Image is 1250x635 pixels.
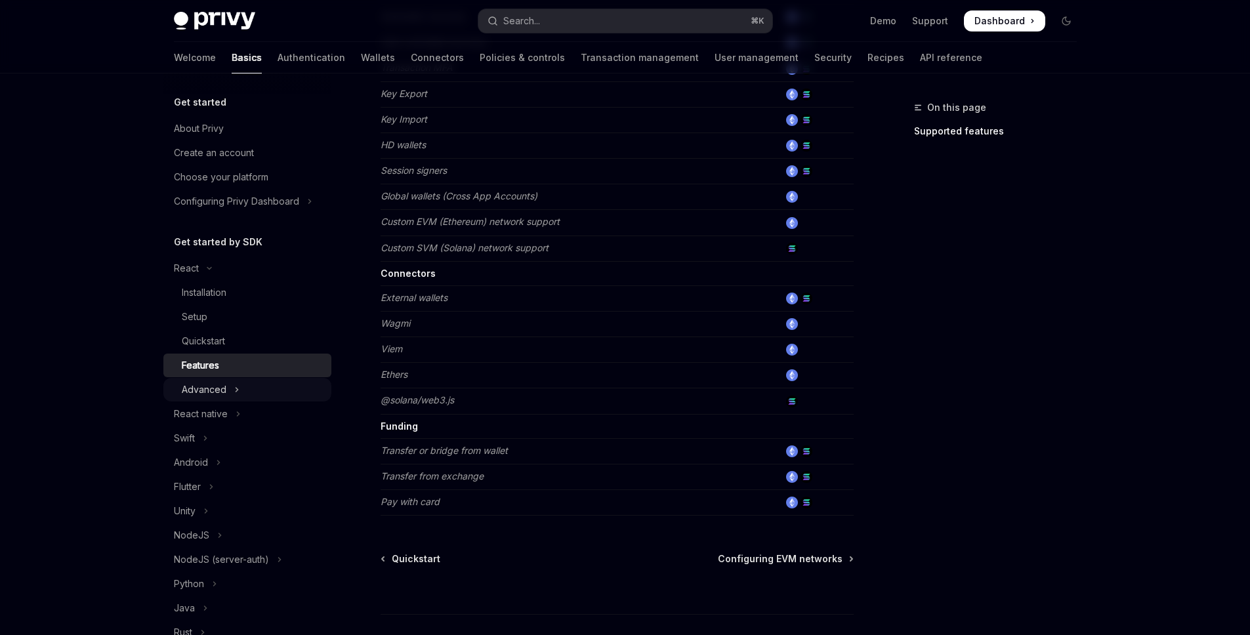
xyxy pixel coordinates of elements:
button: Toggle Advanced section [163,378,331,401]
img: ethereum.png [786,293,798,304]
em: Viem [381,343,402,354]
div: Advanced [182,382,226,398]
div: Setup [182,309,207,325]
a: Quickstart [382,552,440,565]
a: Choose your platform [163,165,331,189]
button: Toggle Unity section [163,499,331,523]
div: Flutter [174,479,201,495]
a: Policies & controls [480,42,565,73]
em: Key Import [381,113,427,125]
a: API reference [920,42,982,73]
img: ethereum.png [786,369,798,381]
button: Toggle NodeJS section [163,523,331,547]
img: ethereum.png [786,89,798,100]
a: Authentication [278,42,345,73]
em: Session signers [381,165,447,176]
img: solana.png [801,165,812,177]
button: Toggle React native section [163,402,331,426]
img: solana.png [801,445,812,457]
img: solana.png [801,497,812,508]
div: React native [174,406,228,422]
img: solana.png [801,471,812,483]
img: ethereum.png [786,191,798,203]
div: Features [182,358,219,373]
a: Support [912,14,948,28]
img: ethereum.png [786,217,798,229]
a: Security [814,42,852,73]
div: Choose your platform [174,169,268,185]
img: solana.png [786,396,798,407]
img: dark logo [174,12,255,30]
strong: Funding [381,420,418,432]
button: Toggle Flutter section [163,475,331,499]
img: ethereum.png [786,140,798,152]
a: Connectors [411,42,464,73]
button: Toggle Java section [163,596,331,620]
h5: Get started by SDK [174,234,262,250]
div: Java [174,600,195,616]
button: Toggle Swift section [163,426,331,450]
em: @solana/web3.js [381,394,454,405]
a: User management [715,42,799,73]
a: Basics [232,42,262,73]
em: Pay with card [381,496,440,507]
a: Transaction management [581,42,699,73]
em: HD wallets [381,139,426,150]
a: Configuring EVM networks [718,552,852,565]
div: NodeJS (server-auth) [174,552,269,567]
img: ethereum.png [786,445,798,457]
div: Configuring Privy Dashboard [174,194,299,209]
button: Toggle dark mode [1056,10,1077,31]
em: Ethers [381,369,407,380]
div: Unity [174,503,196,519]
a: Demo [870,14,896,28]
span: On this page [927,100,986,115]
div: Python [174,576,204,592]
div: Quickstart [182,333,225,349]
button: Toggle Configuring Privy Dashboard section [163,190,331,213]
em: Global wallets (Cross App Accounts) [381,190,537,201]
em: Key Export [381,88,427,99]
em: Transfer from exchange [381,470,484,481]
a: Features [163,354,331,377]
div: Installation [182,285,226,300]
em: Custom SVM (Solana) network support [381,242,549,253]
span: ⌘ K [751,16,764,26]
em: Transfer or bridge from wallet [381,445,508,456]
div: Android [174,455,208,470]
img: solana.png [786,243,798,255]
em: Custom EVM (Ethereum) network support [381,216,560,227]
strong: Connectors [381,268,436,279]
em: Wagmi [381,317,410,329]
a: Quickstart [163,329,331,353]
button: Toggle React section [163,256,331,280]
img: ethereum.png [786,471,798,483]
button: Toggle Python section [163,572,331,596]
a: Supported features [914,121,1087,142]
span: Quickstart [392,552,440,565]
img: solana.png [801,293,812,304]
button: Toggle Android section [163,451,331,474]
img: solana.png [801,114,812,126]
h5: Get started [174,94,226,110]
a: About Privy [163,117,331,140]
img: ethereum.png [786,114,798,126]
em: External wallets [381,292,448,303]
span: Configuring EVM networks [718,552,843,565]
img: ethereum.png [786,318,798,330]
img: ethereum.png [786,165,798,177]
img: ethereum.png [786,497,798,508]
img: solana.png [801,140,812,152]
a: Dashboard [964,10,1045,31]
div: React [174,260,199,276]
div: Search... [503,13,540,29]
div: NodeJS [174,527,209,543]
img: ethereum.png [786,344,798,356]
div: Swift [174,430,195,446]
button: Toggle NodeJS (server-auth) section [163,548,331,571]
a: Wallets [361,42,395,73]
div: Create an account [174,145,254,161]
a: Installation [163,281,331,304]
button: Open search [478,9,772,33]
a: Recipes [867,42,904,73]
